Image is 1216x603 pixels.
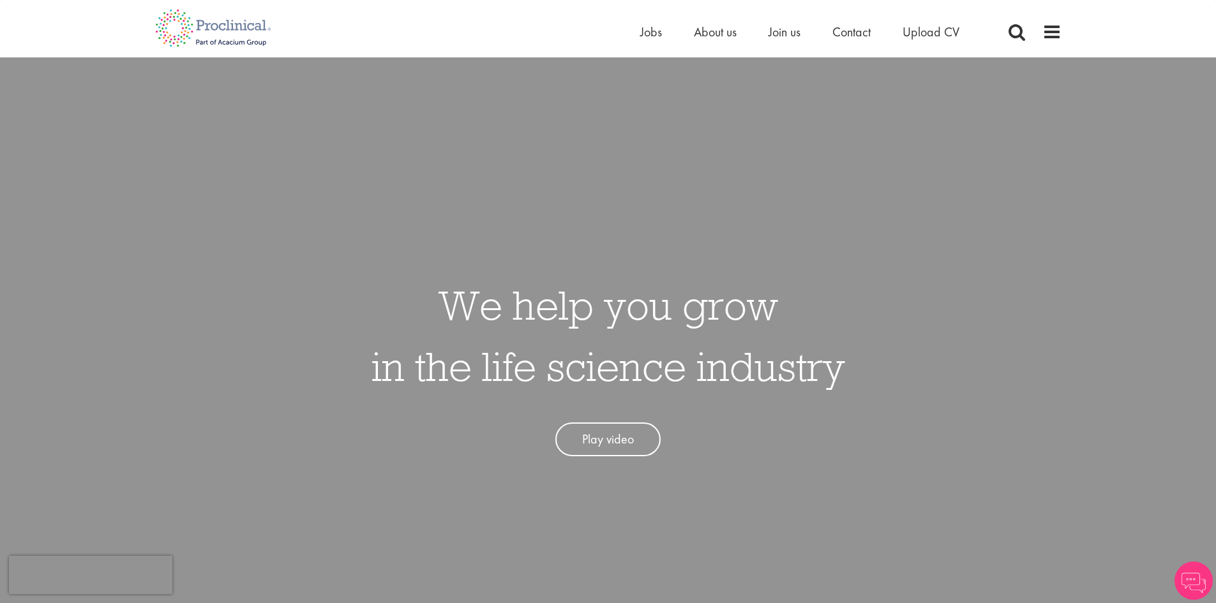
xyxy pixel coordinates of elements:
a: Upload CV [903,24,959,40]
a: About us [694,24,737,40]
a: Contact [832,24,871,40]
h1: We help you grow in the life science industry [372,274,845,397]
a: Join us [769,24,800,40]
img: Chatbot [1175,562,1213,600]
a: Play video [555,422,661,456]
a: Jobs [640,24,662,40]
